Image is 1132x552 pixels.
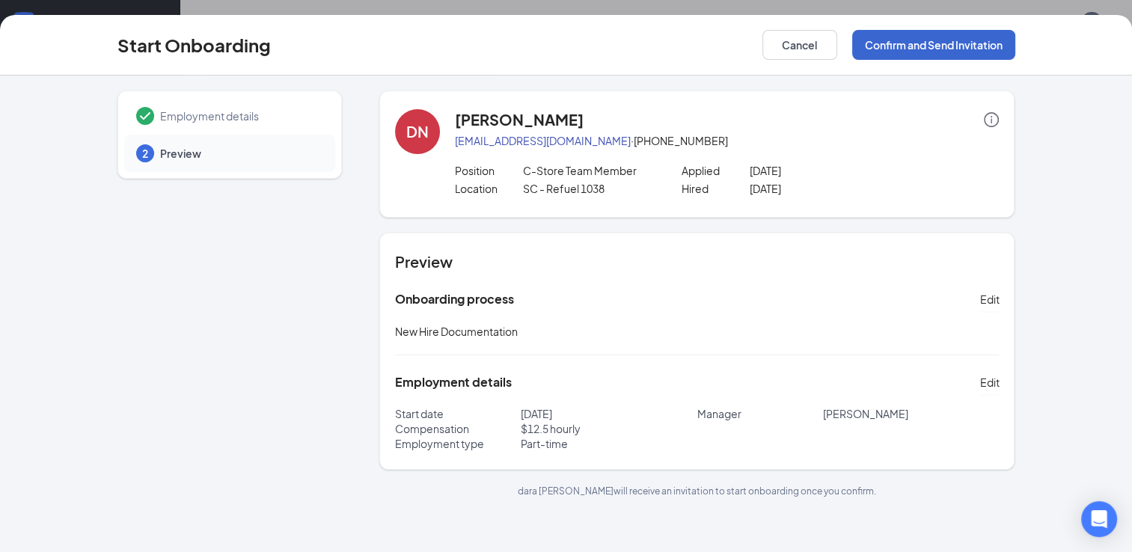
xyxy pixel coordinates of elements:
h5: Employment details [395,374,512,390]
p: SC - Refuel 1038 [522,181,658,196]
span: Preview [160,146,320,161]
button: Edit [979,370,999,394]
p: dara [PERSON_NAME] will receive an invitation to start onboarding once you confirm. [379,485,1015,497]
span: Edit [979,375,999,390]
h4: [PERSON_NAME] [455,109,584,130]
p: Manager [697,406,822,421]
span: Employment details [160,108,320,123]
p: Applied [682,163,750,178]
h3: Start Onboarding [117,32,271,58]
a: [EMAIL_ADDRESS][DOMAIN_NAME] [455,134,631,147]
p: $ 12.5 hourly [521,421,697,436]
p: · [PHONE_NUMBER] [455,133,1000,148]
p: [DATE] [750,181,886,196]
p: [DATE] [521,406,697,421]
p: Employment type [395,436,521,451]
p: C-Store Team Member [522,163,658,178]
span: New Hire Documentation [395,325,518,338]
div: Open Intercom Messenger [1081,501,1117,537]
p: Position [455,163,523,178]
span: 2 [142,146,148,161]
p: Hired [682,181,750,196]
span: info-circle [984,112,999,127]
p: Start date [395,406,521,421]
span: Edit [979,292,999,307]
p: [PERSON_NAME] [823,406,1000,421]
h5: Onboarding process [395,291,514,307]
h4: Preview [395,251,1000,272]
button: Edit [979,287,999,311]
button: Cancel [762,30,837,60]
p: Compensation [395,421,521,436]
div: DN [406,121,429,142]
p: Location [455,181,523,196]
button: Confirm and Send Invitation [852,30,1015,60]
p: Part-time [521,436,697,451]
p: [DATE] [750,163,886,178]
svg: Checkmark [136,107,154,125]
